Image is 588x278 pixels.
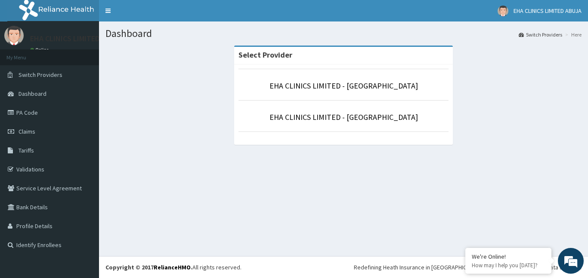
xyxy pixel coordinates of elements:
a: EHA CLINICS LIMITED - [GEOGRAPHIC_DATA] [269,81,418,91]
h1: Dashboard [105,28,582,39]
span: Claims [19,128,35,135]
div: Redefining Heath Insurance in [GEOGRAPHIC_DATA] using Telemedicine and Data Science! [354,263,582,272]
a: Online [30,47,51,53]
span: Dashboard [19,90,46,98]
div: We're Online! [472,253,545,260]
span: EHA CLINICS LIMITED ABUJA [514,7,582,15]
span: Switch Providers [19,71,62,79]
a: RelianceHMO [154,263,191,271]
strong: Copyright © 2017 . [105,263,192,271]
img: User Image [498,6,508,16]
footer: All rights reserved. [99,256,588,278]
span: Tariffs [19,147,34,154]
li: Here [563,31,582,38]
p: How may I help you today? [472,262,545,269]
a: EHA CLINICS LIMITED - [GEOGRAPHIC_DATA] [269,112,418,122]
p: EHA CLINICS LIMITED ABUJA [30,35,123,43]
a: Switch Providers [519,31,562,38]
strong: Select Provider [238,50,292,60]
img: User Image [4,26,24,45]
